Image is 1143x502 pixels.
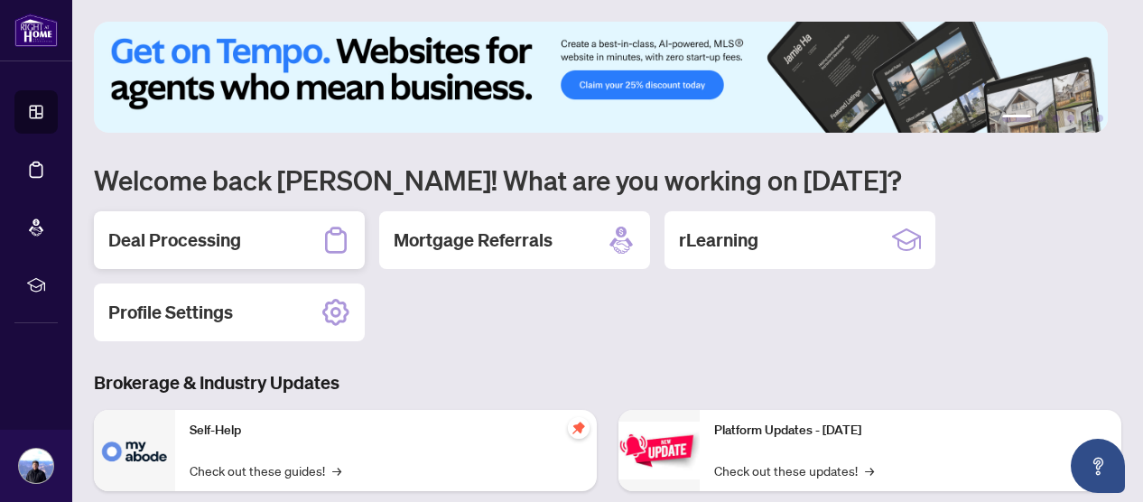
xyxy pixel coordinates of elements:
button: 1 [1002,115,1031,122]
h2: Mortgage Referrals [394,228,553,253]
h3: Brokerage & Industry Updates [94,370,1121,395]
a: Check out these guides!→ [190,460,341,480]
img: logo [14,14,58,47]
button: 6 [1096,115,1103,122]
h1: Welcome back [PERSON_NAME]! What are you working on [DATE]? [94,163,1121,197]
p: Platform Updates - [DATE] [714,421,1107,441]
h2: rLearning [679,228,758,253]
button: 5 [1082,115,1089,122]
button: 3 [1053,115,1060,122]
a: Check out these updates!→ [714,460,874,480]
h2: Deal Processing [108,228,241,253]
button: Open asap [1071,439,1125,493]
img: Slide 0 [94,22,1108,133]
h2: Profile Settings [108,300,233,325]
span: pushpin [568,417,590,439]
button: 4 [1067,115,1074,122]
img: Profile Icon [19,449,53,483]
img: Self-Help [94,410,175,491]
p: Self-Help [190,421,582,441]
img: Platform Updates - June 23, 2025 [618,422,700,479]
span: → [865,460,874,480]
button: 2 [1038,115,1045,122]
span: → [332,460,341,480]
